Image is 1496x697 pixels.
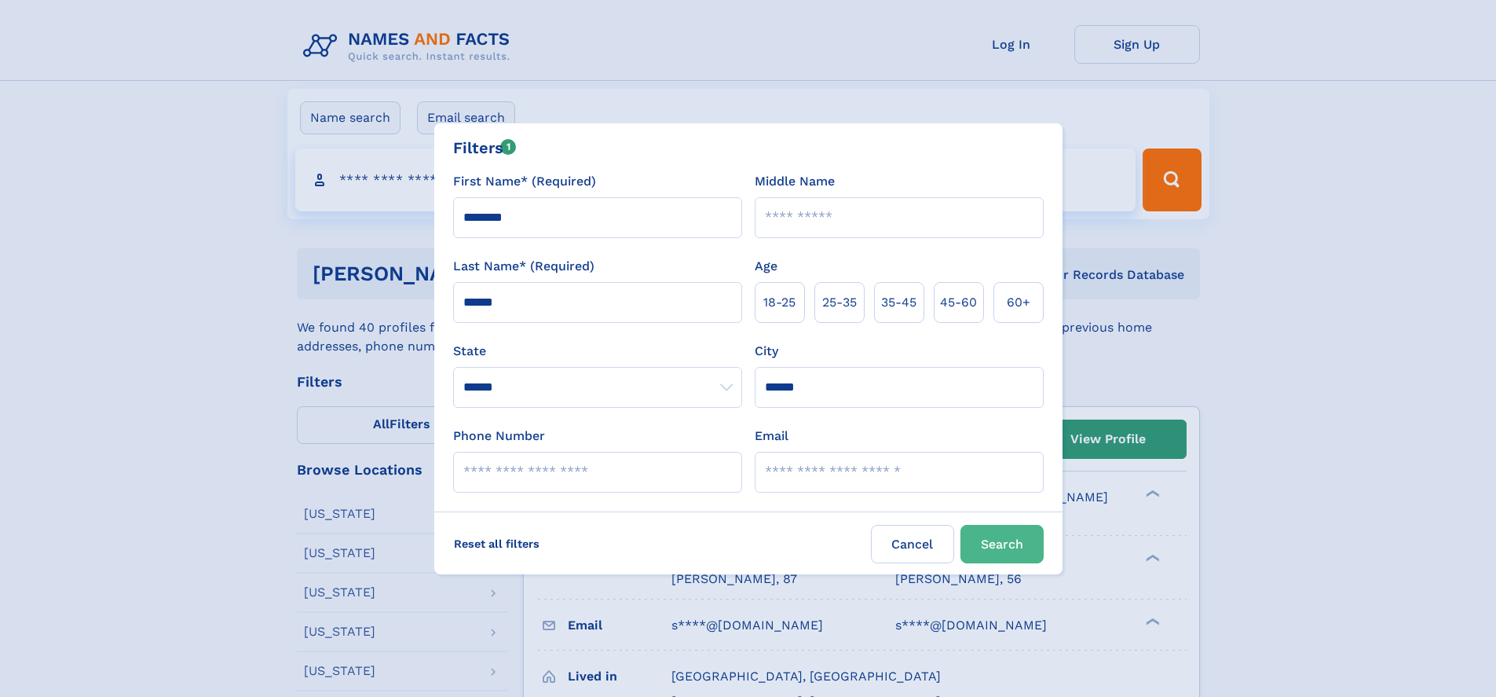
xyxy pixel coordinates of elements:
[453,257,594,276] label: Last Name* (Required)
[453,342,742,361] label: State
[444,525,550,563] label: Reset all filters
[453,136,517,160] div: Filters
[755,427,788,446] label: Email
[1007,293,1030,312] span: 60+
[940,293,977,312] span: 45‑60
[453,172,596,191] label: First Name* (Required)
[871,525,954,563] label: Cancel
[755,342,778,361] label: City
[822,293,857,312] span: 25‑35
[755,172,835,191] label: Middle Name
[763,293,796,312] span: 18‑25
[960,525,1044,563] button: Search
[755,257,777,276] label: Age
[881,293,916,312] span: 35‑45
[453,427,545,446] label: Phone Number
